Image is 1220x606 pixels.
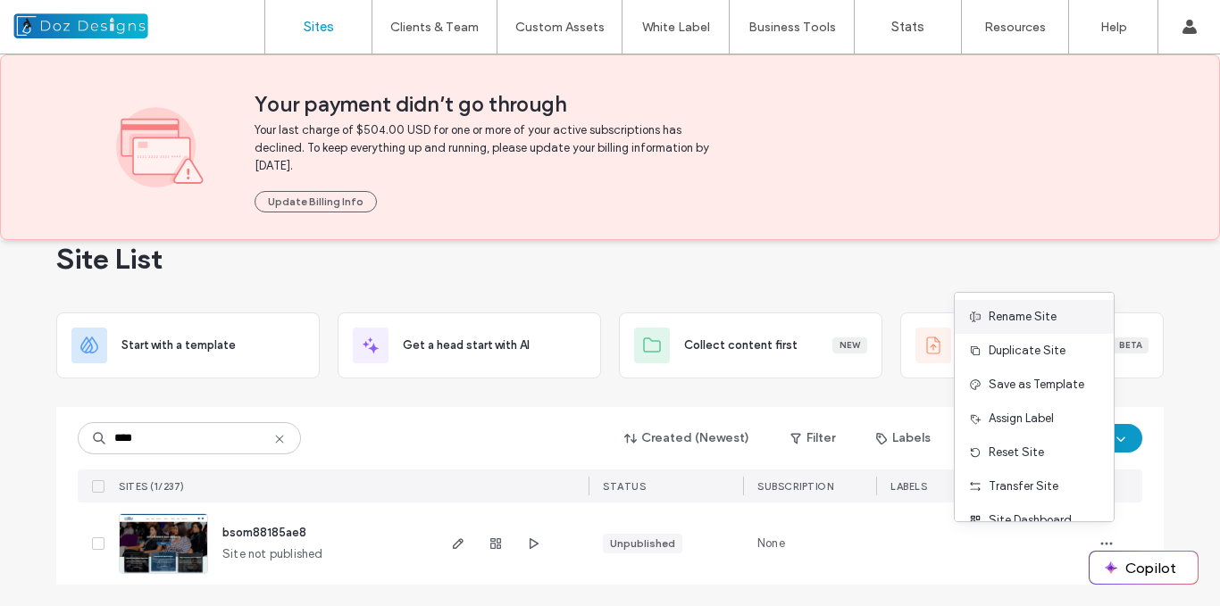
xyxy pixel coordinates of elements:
span: Reset Site [989,444,1044,461]
div: Unpublished [610,535,675,552]
span: SITES (1/237) [119,480,185,493]
label: Custom Assets [515,20,605,35]
span: None [757,535,785,552]
span: Get a head start with AI [403,336,530,354]
label: Clients & Team [390,20,479,35]
span: Site not published [222,545,323,563]
label: Help [1100,20,1127,35]
span: Site List [56,241,163,277]
button: Created (Newest) [609,424,765,452]
div: Collect content firstNew [619,312,882,378]
label: Resources [984,20,1046,35]
a: bsom88185ae8 [222,526,306,539]
button: Filter [773,424,853,452]
button: Update Billing Info [255,191,377,212]
button: Copilot [1090,552,1198,584]
span: Your payment didn’t go through [255,91,1104,118]
span: Rename Site [989,308,1057,326]
div: New [832,337,867,353]
span: LABELS [890,480,927,493]
label: White Label [642,20,710,35]
span: Start with a template [121,336,236,354]
span: Assign Label [989,410,1054,428]
span: Collect content first [684,336,798,354]
div: Get a head start with AI [338,312,601,378]
div: Start with a template [56,312,320,378]
span: Site Dashboard [989,511,1072,529]
span: Your last charge of $504.00 USD for one or more of your active subscriptions has declined. To kee... [255,121,714,175]
div: Start from fileBeta [900,312,1164,378]
div: Beta [1112,337,1149,353]
label: Business Tools [748,20,836,35]
label: Stats [891,19,924,35]
span: STATUS [603,480,646,493]
label: Sites [304,19,334,35]
span: Help [40,12,77,29]
span: SUBSCRIPTION [757,480,833,493]
span: Transfer Site [989,477,1058,495]
span: Duplicate Site [989,342,1065,360]
span: Save as Template [989,376,1084,394]
button: Labels [860,424,947,452]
